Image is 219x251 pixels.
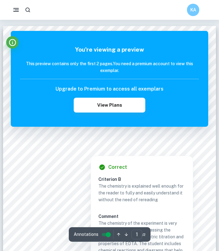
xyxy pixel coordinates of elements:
[98,183,185,203] p: The chemistry is explained well enough for the reader to fully and easily understand it without t...
[98,213,185,220] h6: Comment
[74,98,145,113] button: View Plans
[98,176,190,183] h6: Criterion B
[108,164,127,171] h6: Correct
[190,6,197,13] h6: KA
[20,45,199,54] h5: You're viewing a preview
[187,4,199,16] button: KA
[20,60,199,74] h6: This preview contains only the first 2 pages. You need a premium account to view this exemplar.
[56,85,163,93] h6: Upgrade to Premium to access all exemplars
[142,232,146,237] span: / 2
[6,36,19,49] button: Info
[74,231,98,238] span: Annotations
